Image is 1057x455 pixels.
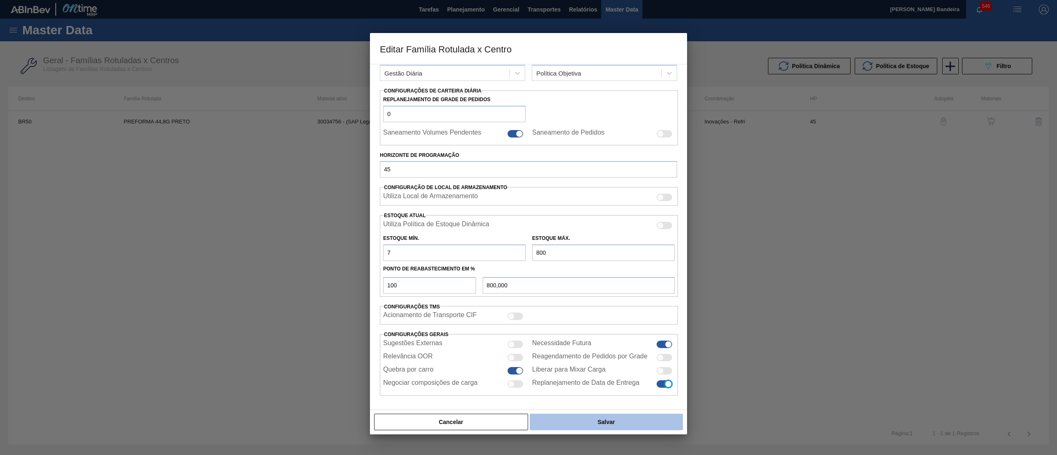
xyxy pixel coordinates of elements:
label: Liberar para Mixar Carga [532,366,606,376]
label: Estoque Atual [384,213,426,218]
span: Configurações de Carteira Diária [384,88,481,94]
label: Quando ativada, o sistema irá usar os estoques usando a Política de Estoque Dinâmica. [383,220,489,230]
label: Estoque Máx. [532,235,570,241]
h3: Editar Família Rotulada x Centro [370,33,687,64]
label: Saneamento de Pedidos [532,129,604,139]
label: Quebra por carro [383,366,434,376]
label: Quando ativada, o sistema irá exibir os estoques de diferentes locais de armazenamento. [383,192,478,202]
span: Configurações Gerais [384,332,448,337]
label: Necessidade Futura [532,339,591,349]
label: Sugestões Externas [383,339,442,349]
label: Reagendamento de Pedidos por Grade [532,353,647,363]
label: Relevância OOR [383,353,433,363]
label: Negociar composições de carga [383,379,478,389]
label: Configurações TMS [384,304,440,310]
div: Política Objetiva [536,70,581,77]
label: Replanejamento de Data de Entrega [532,379,640,389]
span: Configuração de Local de Armazenamento [384,185,507,190]
label: Saneamento Volumes Pendentes [383,129,481,139]
button: Cancelar [374,414,528,430]
label: Horizonte de Programação [380,149,677,161]
label: Acionamento de Transporte CIF [383,311,477,321]
label: Ponto de Reabastecimento em % [383,266,475,272]
label: Replanejamento de Grade de Pedidos [383,94,526,106]
button: Salvar [530,414,683,430]
div: Gestão Diária [384,70,422,77]
label: Estoque Mín. [383,235,419,241]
